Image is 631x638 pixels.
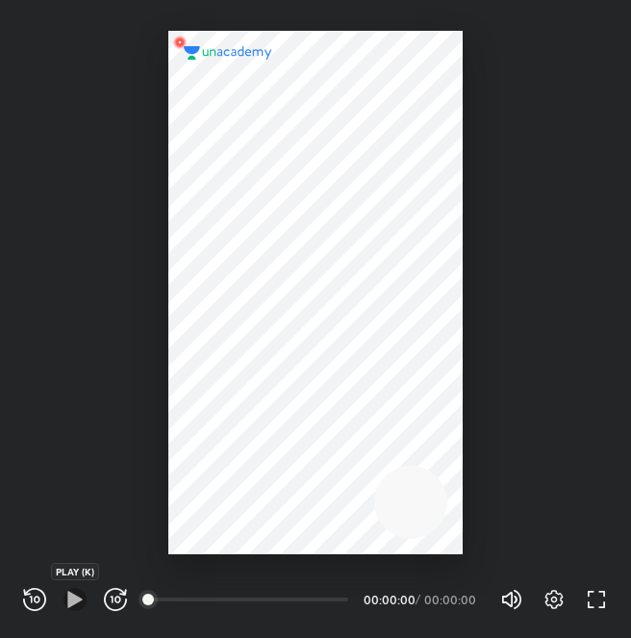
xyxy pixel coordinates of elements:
[184,46,272,60] img: logo.2a7e12a2.svg
[364,594,412,605] div: 00:00:00
[416,594,420,605] div: /
[424,594,477,605] div: 00:00:00
[168,31,191,54] img: wMgqJGBwKWe8AAAAABJRU5ErkJggg==
[51,563,99,580] div: PLAY (K)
